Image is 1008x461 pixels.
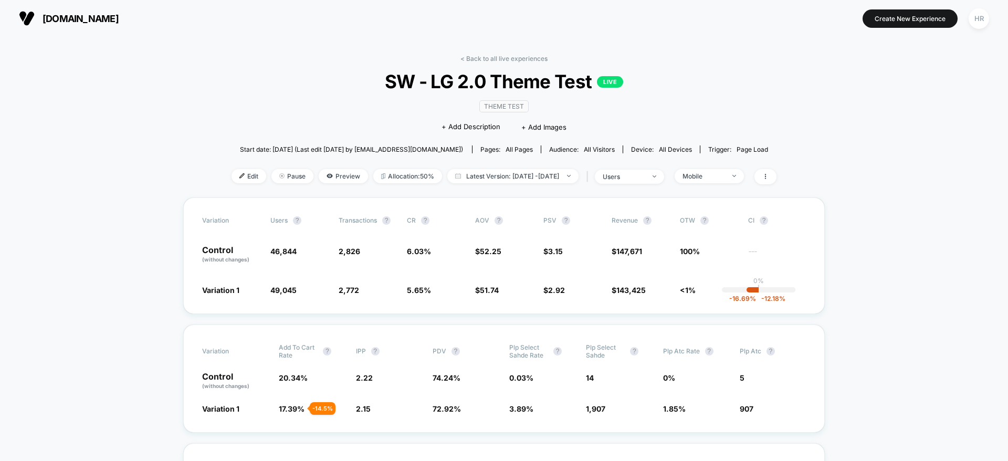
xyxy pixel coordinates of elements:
[630,347,638,355] button: ?
[612,216,638,224] span: Revenue
[480,286,499,295] span: 51.74
[740,373,744,382] span: 5
[521,123,566,131] span: + Add Images
[543,247,563,256] span: $
[475,216,489,224] span: AOV
[475,247,501,256] span: $
[259,70,749,92] span: SW - LG 2.0 Theme Test
[202,404,239,413] span: Variation 1
[447,169,579,183] span: Latest Version: [DATE] - [DATE]
[584,145,615,153] span: All Visitors
[700,216,709,225] button: ?
[756,295,785,302] span: -12.18 %
[240,145,463,153] span: Start date: [DATE] (Last edit [DATE] by [EMAIL_ADDRESS][DOMAIN_NAME])
[460,55,548,62] a: < Back to all live experiences
[373,169,442,183] span: Allocation: 50%
[202,343,260,359] span: Variation
[663,373,675,382] span: 0 %
[659,145,692,153] span: all devices
[279,343,318,359] span: Add To Cart Rate
[567,175,571,177] img: end
[708,145,768,153] div: Trigger:
[732,175,736,177] img: end
[758,285,760,292] p: |
[586,373,594,382] span: 14
[319,169,368,183] span: Preview
[663,404,686,413] span: 1.85 %
[43,13,119,24] span: [DOMAIN_NAME]
[310,402,335,415] div: - 14.5 %
[549,145,615,153] div: Audience:
[381,173,385,179] img: rebalance
[339,247,360,256] span: 2,826
[584,169,595,184] span: |
[663,347,700,355] span: Plp Atc Rate
[421,216,429,225] button: ?
[682,172,724,180] div: Mobile
[586,404,605,413] span: 1,907
[455,173,461,179] img: calendar
[616,286,646,295] span: 143,425
[740,404,753,413] span: 907
[543,216,556,224] span: PSV
[603,173,645,181] div: users
[442,122,500,132] span: + Add Description
[612,286,646,295] span: $
[766,347,775,355] button: ?
[202,216,260,225] span: Variation
[270,216,288,224] span: users
[506,145,533,153] span: all pages
[562,216,570,225] button: ?
[407,216,416,224] span: CR
[451,347,460,355] button: ?
[16,10,122,27] button: [DOMAIN_NAME]
[475,286,499,295] span: $
[356,373,373,382] span: 2.22
[356,404,371,413] span: 2.15
[382,216,391,225] button: ?
[680,216,738,225] span: OTW
[202,372,268,390] p: Control
[863,9,958,28] button: Create New Experience
[553,347,562,355] button: ?
[509,343,548,359] span: Plp Select Sahde Rate
[705,347,713,355] button: ?
[202,383,249,389] span: (without changes)
[293,216,301,225] button: ?
[323,347,331,355] button: ?
[597,76,623,88] p: LIVE
[480,247,501,256] span: 52.25
[509,404,533,413] span: 3.89 %
[19,11,35,26] img: Visually logo
[748,248,806,264] span: ---
[271,169,313,183] span: Pause
[433,404,461,413] span: 72.92 %
[270,247,297,256] span: 46,844
[623,145,700,153] span: Device:
[543,286,565,295] span: $
[548,247,563,256] span: 3.15
[433,373,460,382] span: 74.24 %
[680,286,696,295] span: <1%
[748,216,806,225] span: CI
[509,373,533,382] span: 0.03 %
[760,216,768,225] button: ?
[969,8,989,29] div: HR
[480,145,533,153] div: Pages:
[612,247,642,256] span: $
[737,145,768,153] span: Page Load
[495,216,503,225] button: ?
[433,347,446,355] span: PDV
[548,286,565,295] span: 2.92
[740,347,761,355] span: Plp Atc
[407,247,431,256] span: 6.03 %
[356,347,366,355] span: IPP
[202,246,260,264] p: Control
[339,216,377,224] span: Transactions
[965,8,992,29] button: HR
[479,100,529,112] span: Theme Test
[653,175,656,177] img: end
[202,256,249,263] span: (without changes)
[279,373,308,382] span: 20.34 %
[586,343,625,359] span: Plp Select Sahde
